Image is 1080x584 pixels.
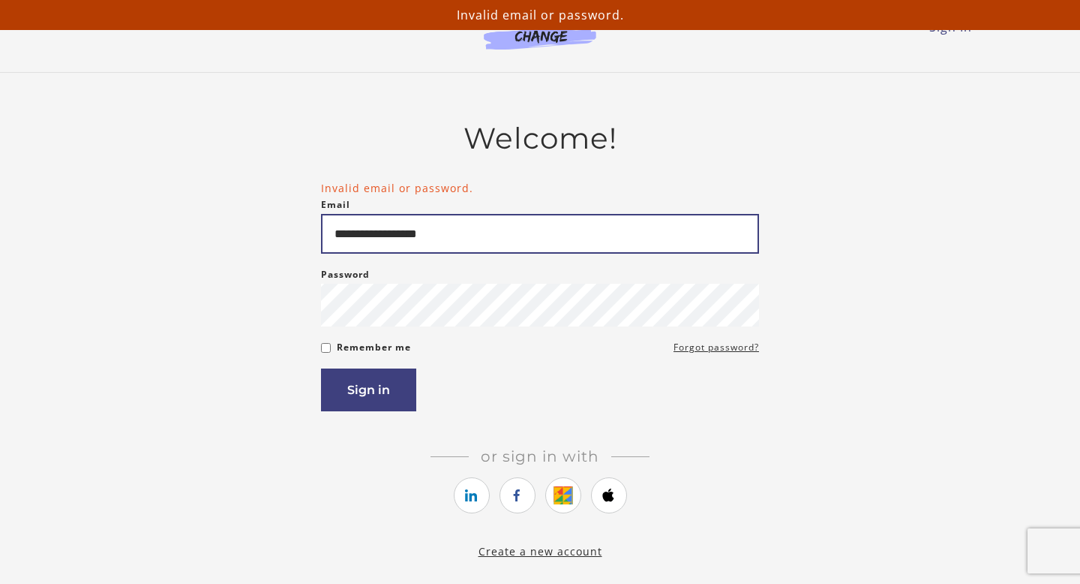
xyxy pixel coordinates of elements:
span: Or sign in with [469,447,611,465]
label: Password [321,266,370,284]
p: Invalid email or password. [6,6,1074,24]
a: https://courses.thinkific.com/users/auth/google?ss%5Breferral%5D=&ss%5Buser_return_to%5D=&ss%5Bvi... [545,477,581,513]
label: Email [321,196,350,214]
a: https://courses.thinkific.com/users/auth/facebook?ss%5Breferral%5D=&ss%5Buser_return_to%5D=&ss%5B... [499,477,535,513]
a: https://courses.thinkific.com/users/auth/apple?ss%5Breferral%5D=&ss%5Buser_return_to%5D=&ss%5Bvis... [591,477,627,513]
a: Create a new account [478,544,602,558]
button: Sign in [321,369,416,411]
img: Agents of Change Logo [468,15,612,50]
a: Forgot password? [673,339,759,357]
h2: Welcome! [321,121,759,156]
label: Remember me [337,339,411,357]
li: Invalid email or password. [321,180,759,196]
a: https://courses.thinkific.com/users/auth/linkedin?ss%5Breferral%5D=&ss%5Buser_return_to%5D=&ss%5B... [454,477,490,513]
